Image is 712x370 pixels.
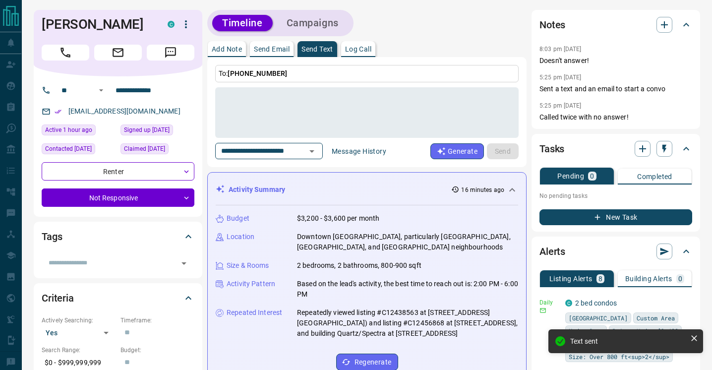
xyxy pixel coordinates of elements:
[539,244,565,259] h2: Alerts
[229,185,285,195] p: Activity Summary
[120,143,194,157] div: Mon Jan 06 2025
[539,46,582,53] p: 8:03 pm [DATE]
[212,15,273,31] button: Timeline
[94,45,142,61] span: Email
[598,275,602,282] p: 8
[215,65,519,82] p: To:
[42,286,194,310] div: Criteria
[277,15,349,31] button: Campaigns
[177,256,191,270] button: Open
[42,16,153,32] h1: [PERSON_NAME]
[301,46,333,53] p: Send Text
[297,308,518,339] p: Repeatedly viewed listing #C12438563 at [STREET_ADDRESS][GEOGRAPHIC_DATA]) and listing #C12456868...
[45,144,92,154] span: Contacted [DATE]
[539,112,692,123] p: Called twice with no answer!
[539,13,692,37] div: Notes
[430,143,484,159] button: Generate
[637,173,672,180] p: Completed
[227,279,275,289] p: Activity Pattern
[124,125,170,135] span: Signed up [DATE]
[590,173,594,180] p: 0
[227,260,269,271] p: Size & Rooms
[120,346,194,355] p: Budget:
[124,144,165,154] span: Claimed [DATE]
[678,275,682,282] p: 0
[227,308,282,318] p: Repeated Interest
[68,107,180,115] a: [EMAIL_ADDRESS][DOMAIN_NAME]
[42,225,194,248] div: Tags
[575,299,617,307] a: 2 bed condos
[42,290,74,306] h2: Criteria
[539,17,565,33] h2: Notes
[297,279,518,300] p: Based on the lead's activity, the best time to reach out is: 2:00 PM - 6:00 PM
[557,173,584,180] p: Pending
[570,337,686,345] div: Text sent
[625,275,672,282] p: Building Alerts
[147,45,194,61] span: Message
[345,46,371,53] p: Log Call
[228,69,287,77] span: [PHONE_NUMBER]
[120,124,194,138] div: Mon Jan 06 2025
[42,229,62,245] h2: Tags
[120,316,194,325] p: Timeframe:
[637,313,675,323] span: Custom Area
[297,213,379,224] p: $3,200 - $3,600 per month
[95,84,107,96] button: Open
[297,260,421,271] p: 2 bedrooms, 2 bathrooms, 800-900 sqft
[461,185,504,194] p: 16 minutes ago
[539,84,692,94] p: Sent a text and an email to start a convo
[227,213,249,224] p: Budget
[539,307,546,314] svg: Email
[539,74,582,81] p: 5:25 pm [DATE]
[539,240,692,263] div: Alerts
[305,144,319,158] button: Open
[42,124,116,138] div: Sun Oct 12 2025
[42,325,116,341] div: Yes
[539,209,692,225] button: New Task
[565,300,572,307] div: condos.ca
[42,188,194,207] div: Not Responsive
[539,102,582,109] p: 5:25 pm [DATE]
[326,143,392,159] button: Message History
[42,162,194,181] div: Renter
[539,298,559,307] p: Daily
[539,56,692,66] p: Doesn't answer!
[539,141,564,157] h2: Tasks
[42,45,89,61] span: Call
[254,46,290,53] p: Send Email
[297,232,518,252] p: Downtown [GEOGRAPHIC_DATA], particularly [GEOGRAPHIC_DATA], [GEOGRAPHIC_DATA], and [GEOGRAPHIC_DA...
[42,143,116,157] div: Wed Oct 08 2025
[216,181,518,199] div: Activity Summary16 minutes ago
[42,316,116,325] p: Actively Searching:
[227,232,254,242] p: Location
[45,125,92,135] span: Active 1 hour ago
[539,137,692,161] div: Tasks
[539,188,692,203] p: No pending tasks
[569,313,628,323] span: [GEOGRAPHIC_DATA]
[168,21,175,28] div: condos.ca
[549,275,593,282] p: Listing Alerts
[569,326,603,336] span: Mode: Rent
[212,46,242,53] p: Add Note
[42,346,116,355] p: Search Range:
[55,108,61,115] svg: Email Verified
[612,326,678,336] span: Price: Under $3,400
